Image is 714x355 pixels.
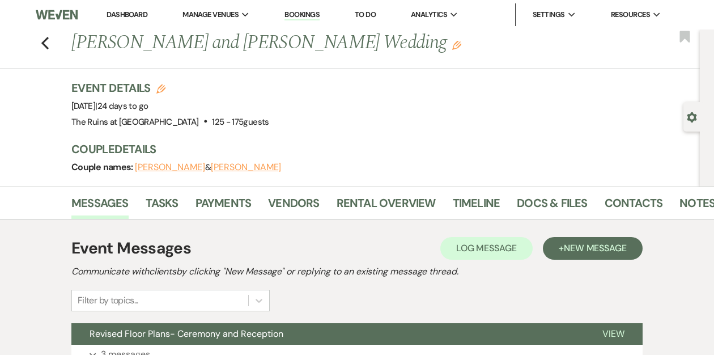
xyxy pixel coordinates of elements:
[95,100,148,112] span: |
[337,194,436,219] a: Rental Overview
[78,294,138,307] div: Filter by topics...
[211,163,281,172] button: [PERSON_NAME]
[411,9,447,20] span: Analytics
[71,80,269,96] h3: Event Details
[182,9,239,20] span: Manage Venues
[440,237,533,260] button: Log Message
[135,162,281,173] span: &
[212,116,269,128] span: 125 - 175 guests
[71,100,148,112] span: [DATE]
[453,194,500,219] a: Timeline
[71,265,643,278] h2: Communicate with clients by clicking "New Message" or replying to an existing message thread.
[687,111,697,122] button: Open lead details
[71,323,584,345] button: Revised Floor Plans- Ceremony and Reception
[71,194,129,219] a: Messages
[456,242,517,254] span: Log Message
[90,328,283,340] span: Revised Floor Plans- Ceremony and Reception
[71,141,688,157] h3: Couple Details
[584,323,643,345] button: View
[71,116,199,128] span: The Ruins at [GEOGRAPHIC_DATA]
[135,163,205,172] button: [PERSON_NAME]
[543,237,643,260] button: +New Message
[71,29,569,57] h1: [PERSON_NAME] and [PERSON_NAME] Wedding
[71,236,191,260] h1: Event Messages
[284,10,320,20] a: Bookings
[602,328,624,340] span: View
[605,194,663,219] a: Contacts
[355,10,376,19] a: To Do
[146,194,178,219] a: Tasks
[36,3,78,27] img: Weven Logo
[564,242,627,254] span: New Message
[533,9,565,20] span: Settings
[107,10,147,19] a: Dashboard
[195,194,252,219] a: Payments
[97,100,148,112] span: 24 days to go
[268,194,319,219] a: Vendors
[517,194,587,219] a: Docs & Files
[611,9,650,20] span: Resources
[452,40,461,50] button: Edit
[71,161,135,173] span: Couple names:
